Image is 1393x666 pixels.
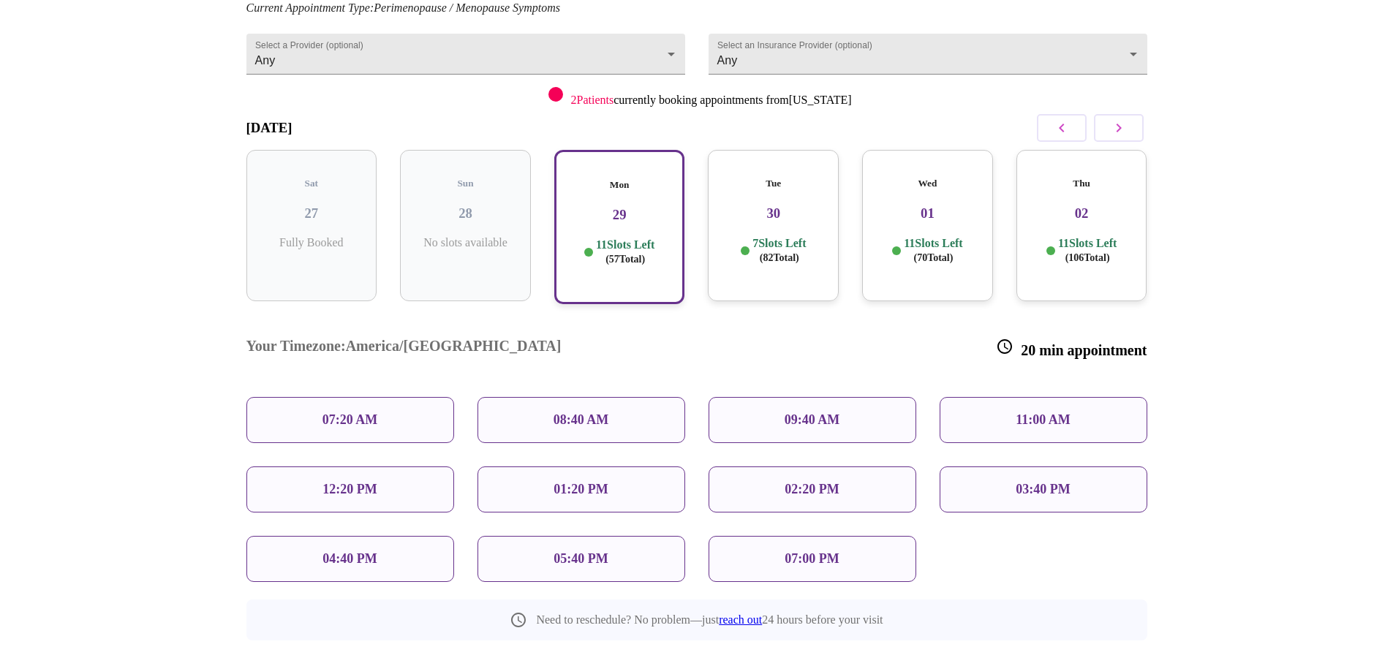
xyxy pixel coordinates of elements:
p: Fully Booked [258,236,366,249]
p: 05:40 PM [554,551,608,567]
p: 01:20 PM [554,482,608,497]
h3: 28 [412,205,519,222]
h3: 01 [874,205,981,222]
p: 11 Slots Left [904,236,962,265]
span: ( 106 Total) [1065,252,1110,263]
h5: Wed [874,178,981,189]
p: 07:20 AM [322,412,378,428]
h5: Tue [720,178,827,189]
p: Need to reschedule? No problem—just 24 hours before your visit [536,613,883,627]
p: 02:20 PM [785,482,839,497]
h5: Sat [258,178,366,189]
p: 11 Slots Left [1058,236,1117,265]
div: Any [709,34,1147,75]
h3: 02 [1028,205,1136,222]
em: Current Appointment Type: Perimenopause / Menopause Symptoms [246,1,560,14]
h3: [DATE] [246,120,292,136]
h5: Mon [567,179,672,191]
h3: 27 [258,205,366,222]
p: 11:00 AM [1016,412,1071,428]
span: 2 Patients [570,94,614,106]
h5: Thu [1028,178,1136,189]
span: ( 82 Total) [760,252,799,263]
p: 12:20 PM [322,482,377,497]
h3: 30 [720,205,827,222]
p: 7 Slots Left [752,236,806,265]
p: 08:40 AM [554,412,609,428]
h3: Your Timezone: America/[GEOGRAPHIC_DATA] [246,338,562,359]
div: Any [246,34,685,75]
p: 07:00 PM [785,551,839,567]
h3: 20 min appointment [996,338,1147,359]
h3: 29 [567,207,672,223]
p: 04:40 PM [322,551,377,567]
p: currently booking appointments from [US_STATE] [570,94,851,107]
p: 11 Slots Left [596,238,654,266]
p: 03:40 PM [1016,482,1070,497]
h5: Sun [412,178,519,189]
p: No slots available [412,236,519,249]
a: reach out [719,613,762,626]
span: ( 57 Total) [605,254,645,265]
p: 09:40 AM [785,412,840,428]
span: ( 70 Total) [913,252,953,263]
